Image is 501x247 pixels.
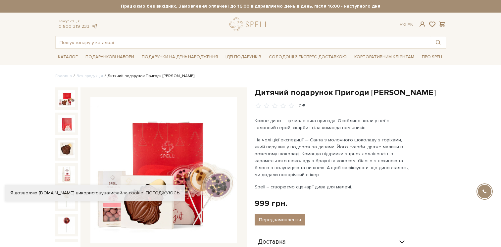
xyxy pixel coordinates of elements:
[58,217,75,234] img: Дитячий подарунок Пригоди Санти
[83,52,137,62] a: Подарункові набори
[255,183,410,190] p: Spell – створюємо сценарії дива для малечі.
[266,51,349,63] a: Солодощі з експрес-доставкою
[58,115,75,132] img: Дитячий подарунок Пригоди Санти
[400,22,414,28] div: Ук
[405,22,406,27] span: |
[59,24,89,29] a: 0 800 319 233
[255,214,305,225] button: Передзамовлення
[223,52,264,62] a: Ідеї подарунків
[58,90,75,107] img: Дитячий подарунок Пригоди Санти
[255,136,410,178] p: На чолі цієї експедиції — Санта з молочного шоколаду з горіхами, який вирушив у подорож за дивами...
[103,73,194,79] li: Дитячий подарунок Пригоди [PERSON_NAME]
[255,198,287,209] div: 999 грн.
[58,166,75,183] img: Дитячий подарунок Пригоди Санти
[255,87,446,98] h1: Дитячий подарунок Пригоди [PERSON_NAME]
[56,36,430,48] input: Пошук товару у каталозі
[229,18,271,31] a: logo
[5,190,185,196] div: Я дозволяю [DOMAIN_NAME] використовувати
[55,3,446,9] strong: Працюємо без вихідних. Замовлення оплачені до 16:00 відправляємо день в день, після 16:00 - насту...
[55,52,80,62] a: Каталог
[258,239,286,245] span: Доставка
[55,74,72,78] a: Головна
[58,140,75,158] img: Дитячий подарунок Пригоди Санти
[299,103,306,109] div: 0/5
[408,22,414,27] a: En
[113,190,143,196] a: файли cookie
[59,19,98,24] span: Консультація:
[91,24,98,29] a: telegram
[76,74,103,78] a: Вся продукція
[352,52,417,62] a: Корпоративним клієнтам
[255,117,410,131] p: Кожне диво — це маленька пригода. Особливо, коли у неї є головний герой, скарби і ціла команда по...
[90,97,237,244] img: Дитячий подарунок Пригоди Санти
[146,190,179,196] a: Погоджуюсь
[430,36,446,48] button: Пошук товару у каталозі
[139,52,221,62] a: Подарунки на День народження
[419,52,446,62] a: Про Spell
